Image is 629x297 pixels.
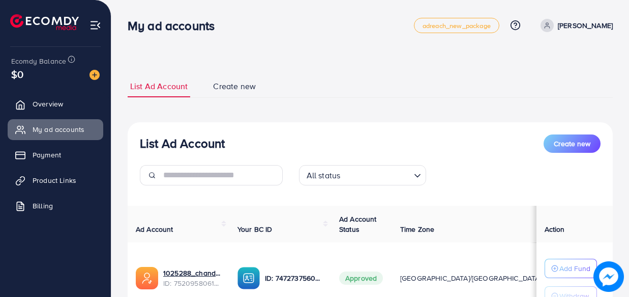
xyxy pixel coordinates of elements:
[8,94,103,114] a: Overview
[128,18,223,33] h3: My ad accounts
[559,262,590,275] p: Add Fund
[414,18,499,33] a: adreach_new_package
[339,214,377,234] span: Ad Account Status
[423,22,491,29] span: adreach_new_package
[136,267,158,289] img: ic-ads-acc.e4c84228.svg
[536,19,613,32] a: [PERSON_NAME]
[558,19,613,32] p: [PERSON_NAME]
[11,67,23,82] span: $0
[400,224,434,234] span: Time Zone
[136,224,173,234] span: Ad Account
[33,124,84,134] span: My ad accounts
[8,196,103,216] a: Billing
[89,70,100,80] img: image
[237,267,260,289] img: ic-ba-acc.ded83a64.svg
[554,139,590,149] span: Create new
[544,134,601,153] button: Create new
[545,259,597,278] button: Add Fund
[8,170,103,191] a: Product Links
[140,136,225,151] h3: List Ad Account
[299,165,426,185] div: Search for option
[10,14,79,30] img: logo
[305,168,343,183] span: All status
[213,80,256,92] span: Create new
[11,56,66,66] span: Ecomdy Balance
[265,272,323,284] p: ID: 7472737560574476289
[33,99,63,109] span: Overview
[130,80,188,92] span: List Ad Account
[400,273,542,283] span: [GEOGRAPHIC_DATA]/[GEOGRAPHIC_DATA]
[8,145,103,165] a: Payment
[339,272,383,285] span: Approved
[33,175,76,185] span: Product Links
[33,150,61,160] span: Payment
[33,201,53,211] span: Billing
[8,119,103,140] a: My ad accounts
[163,268,221,278] a: 1025288_chandsitara 2_1751109521773
[237,224,273,234] span: Your BC ID
[163,268,221,289] div: <span class='underline'>1025288_chandsitara 2_1751109521773</span></br>7520958061609271313
[343,166,409,183] input: Search for option
[163,278,221,288] span: ID: 7520958061609271313
[545,224,565,234] span: Action
[593,261,624,292] img: image
[89,19,101,31] img: menu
